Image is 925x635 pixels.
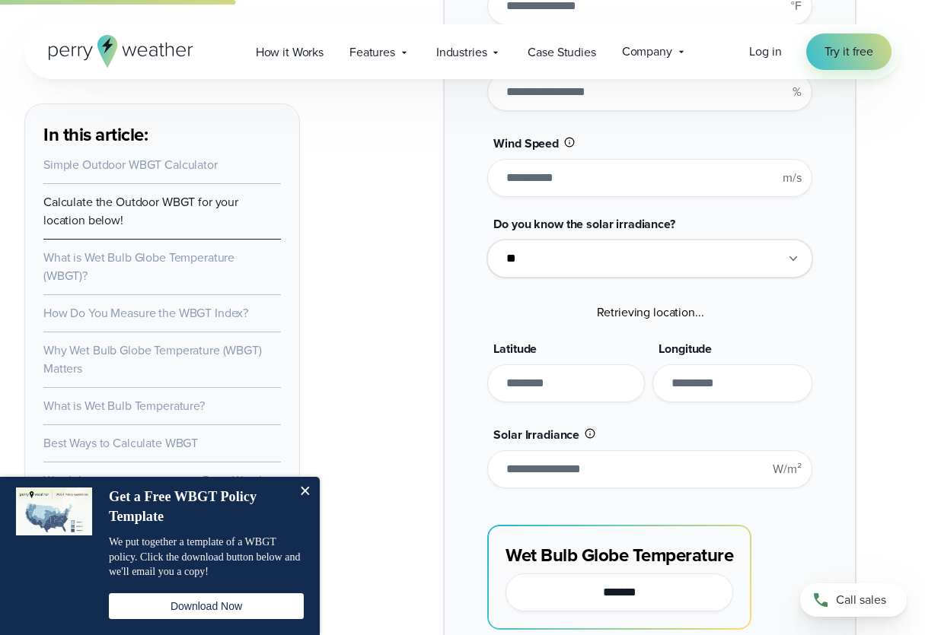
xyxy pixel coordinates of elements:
[515,37,608,68] a: Case Studies
[528,43,595,62] span: Case Studies
[825,43,873,61] span: Try it free
[597,303,704,321] span: Retrieving location...
[493,340,537,357] span: Latitude
[43,193,238,229] a: Calculate the Outdoor WBGT for your location below!
[243,37,337,68] a: How it Works
[659,340,712,357] span: Longitude
[43,341,262,377] a: Why Wet Bulb Globe Temperature (WBGT) Matters
[493,426,579,443] span: Solar Irradiance
[43,122,281,147] h3: In this article:
[749,43,781,60] span: Log in
[109,487,288,526] h4: Get a Free WBGT Policy Template
[800,583,907,617] a: Call sales
[836,591,886,609] span: Call sales
[493,215,675,233] span: Do you know the solar irradiance?
[436,43,487,62] span: Industries
[493,135,559,152] span: Wind Speed
[622,43,672,61] span: Company
[43,397,205,414] a: What is Wet Bulb Temperature?
[43,434,198,452] a: Best Ways to Calculate WBGT
[806,33,892,70] a: Try it free
[289,477,320,507] button: Close
[43,249,234,284] a: What is Wet Bulb Globe Temperature (WBGT)?
[349,43,395,62] span: Features
[43,471,276,507] a: Watch how our customers use Perry Weather to calculate WBGT
[109,593,304,619] button: Download Now
[16,487,92,535] img: dialog featured image
[43,304,248,322] a: How Do You Measure the WBGT Index?
[749,43,781,61] a: Log in
[109,535,304,579] p: We put together a template of a WBGT policy. Click the download button below and we'll email you ...
[256,43,324,62] span: How it Works
[43,156,218,173] a: Simple Outdoor WBGT Calculator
